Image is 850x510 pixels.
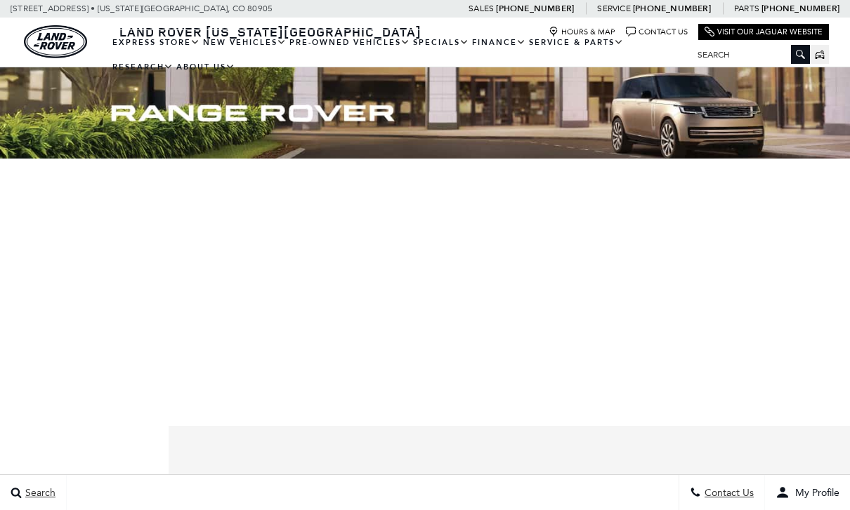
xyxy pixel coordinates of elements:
span: Parts [734,4,759,13]
span: Contact Us [701,487,754,499]
a: EXPRESS STORE [111,30,202,55]
a: Land Rover [US_STATE][GEOGRAPHIC_DATA] [111,23,430,40]
img: Land Rover [24,25,87,58]
a: Visit Our Jaguar Website [705,27,823,37]
nav: Main Navigation [111,30,687,79]
span: Sales [469,4,494,13]
button: user-profile-menu [765,475,850,510]
span: Search [22,487,55,499]
a: Research [111,55,175,79]
a: About Us [175,55,237,79]
input: Search [687,46,810,63]
a: [PHONE_NUMBER] [496,3,574,14]
a: Contact Us [626,27,688,37]
a: New Vehicles [202,30,288,55]
a: land-rover [24,25,87,58]
a: Specials [412,30,471,55]
a: [STREET_ADDRESS] • [US_STATE][GEOGRAPHIC_DATA], CO 80905 [11,4,273,13]
span: Service [597,4,630,13]
a: [PHONE_NUMBER] [633,3,711,14]
a: [PHONE_NUMBER] [761,3,839,14]
a: Service & Parts [528,30,625,55]
a: Finance [471,30,528,55]
a: Hours & Map [549,27,615,37]
a: Pre-Owned Vehicles [288,30,412,55]
span: My Profile [790,487,839,499]
span: Land Rover [US_STATE][GEOGRAPHIC_DATA] [119,23,421,40]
